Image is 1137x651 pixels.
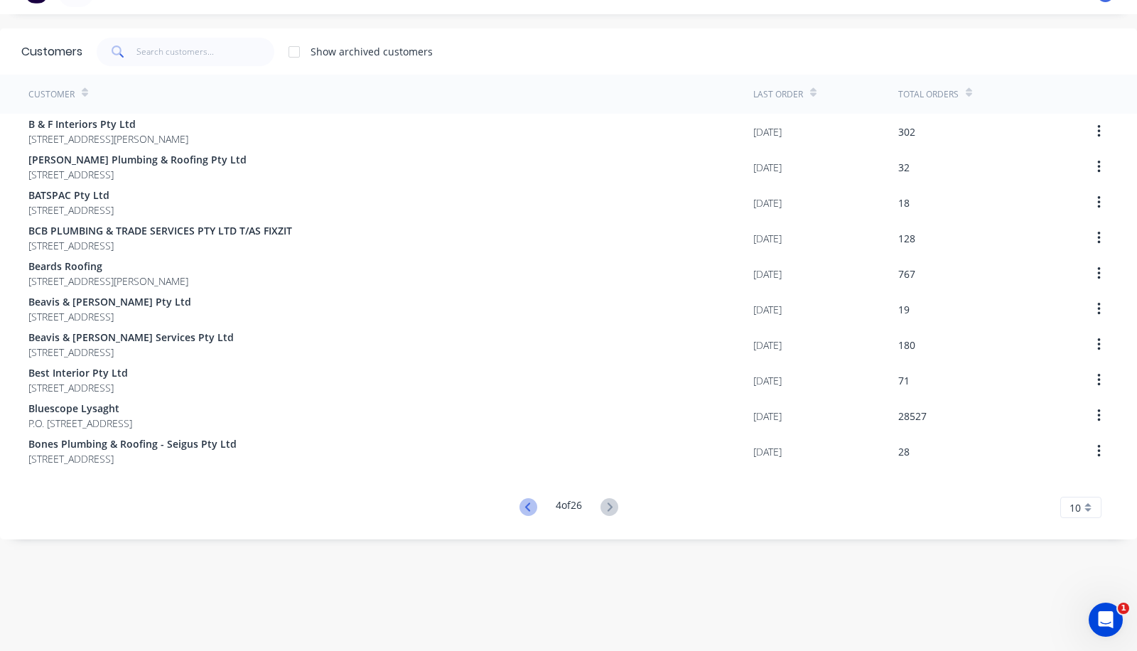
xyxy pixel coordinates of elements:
[753,124,782,139] div: [DATE]
[29,320,99,335] div: New feature
[28,131,188,146] span: [STREET_ADDRESS][PERSON_NAME]
[28,274,188,289] span: [STREET_ADDRESS][PERSON_NAME]
[28,27,113,50] img: logo
[898,195,910,210] div: 18
[28,365,128,380] span: Best Interior Pty Ltd
[28,152,247,167] span: [PERSON_NAME] Plumbing & Roofing Pty Ltd
[898,302,910,317] div: 19
[19,479,51,489] span: Home
[898,160,910,175] div: 32
[753,160,782,175] div: [DATE]
[28,380,128,395] span: [STREET_ADDRESS]
[28,223,292,238] span: BCB PLUMBING & TRADE SERVICES PTY LTD T/AS FIXZIT
[753,338,782,353] div: [DATE]
[164,479,191,489] span: News
[898,338,915,353] div: 180
[28,101,256,125] p: Hi [PERSON_NAME]
[556,497,582,518] div: 4 of 26
[29,180,238,195] div: Ask a question
[753,444,782,459] div: [DATE]
[898,124,915,139] div: 302
[28,188,114,203] span: BATSPAC Pty Ltd
[28,309,191,324] span: [STREET_ADDRESS]
[21,43,82,60] div: Customers
[14,308,270,389] div: New featureImprovementFactory Weekly Updates - [DATE]Hey, Factory pro there👋
[28,345,234,360] span: [STREET_ADDRESS]
[14,168,270,222] div: Ask a questionAI Agent and team can help
[28,416,132,431] span: P.O. [STREET_ADDRESS]
[753,373,782,388] div: [DATE]
[898,88,959,101] div: Total Orders
[311,44,433,59] div: Show archived customers
[29,195,238,210] div: AI Agent and team can help
[753,231,782,246] div: [DATE]
[28,401,132,416] span: Bluescope Lysaght
[29,241,255,256] h2: Have an idea or feature request?
[29,362,230,377] div: Hey, Factory pro there👋
[1069,500,1081,515] span: 10
[898,409,927,424] div: 28527
[28,167,247,182] span: [STREET_ADDRESS]
[28,203,114,217] span: [STREET_ADDRESS]
[753,302,782,317] div: [DATE]
[898,444,910,459] div: 28
[753,195,782,210] div: [DATE]
[71,443,142,500] button: Messages
[28,259,188,274] span: Beards Roofing
[213,443,284,500] button: Help
[28,117,188,131] span: B & F Interiors Pty Ltd
[753,409,782,424] div: [DATE]
[29,262,255,290] button: Share it with us
[29,408,255,423] h2: Factory Feature Walkthroughs
[136,38,275,66] input: Search customers...
[104,320,180,335] div: Improvement
[753,267,782,281] div: [DATE]
[898,373,910,388] div: 71
[898,231,915,246] div: 128
[28,451,237,466] span: [STREET_ADDRESS]
[28,88,75,101] div: Customer
[28,125,256,149] p: How can we help?
[28,436,237,451] span: Bones Plumbing & Roofing - Seigus Pty Ltd
[898,267,915,281] div: 767
[244,23,270,48] div: Close
[753,88,803,101] div: Last Order
[29,344,230,359] div: Factory Weekly Updates - [DATE]
[1118,603,1129,614] span: 1
[1089,603,1123,637] iframe: Intercom live chat
[28,294,191,309] span: Beavis & [PERSON_NAME] Pty Ltd
[28,238,292,253] span: [STREET_ADDRESS]
[28,330,234,345] span: Beavis & [PERSON_NAME] Services Pty Ltd
[142,443,213,500] button: News
[82,479,131,489] span: Messages
[237,479,260,489] span: Help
